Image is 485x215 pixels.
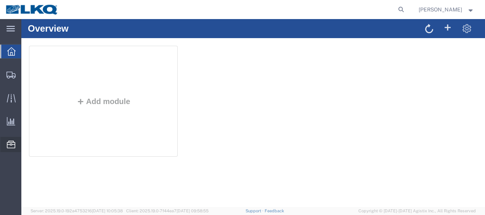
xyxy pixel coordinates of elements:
[92,209,123,213] span: [DATE] 10:05:38
[177,209,209,213] span: [DATE] 09:58:55
[126,209,209,213] span: Client: 2025.19.0-7f44ea7
[5,4,59,15] img: logo
[31,209,123,213] span: Server: 2025.19.0-192a4753216
[53,78,111,87] button: Add module
[419,5,462,14] span: Robert Benette
[358,208,476,214] span: Copyright © [DATE]-[DATE] Agistix Inc., All Rights Reserved
[418,5,475,14] button: [PERSON_NAME]
[265,209,284,213] a: Feedback
[246,209,265,213] a: Support
[21,19,485,207] iframe: FS Legacy Container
